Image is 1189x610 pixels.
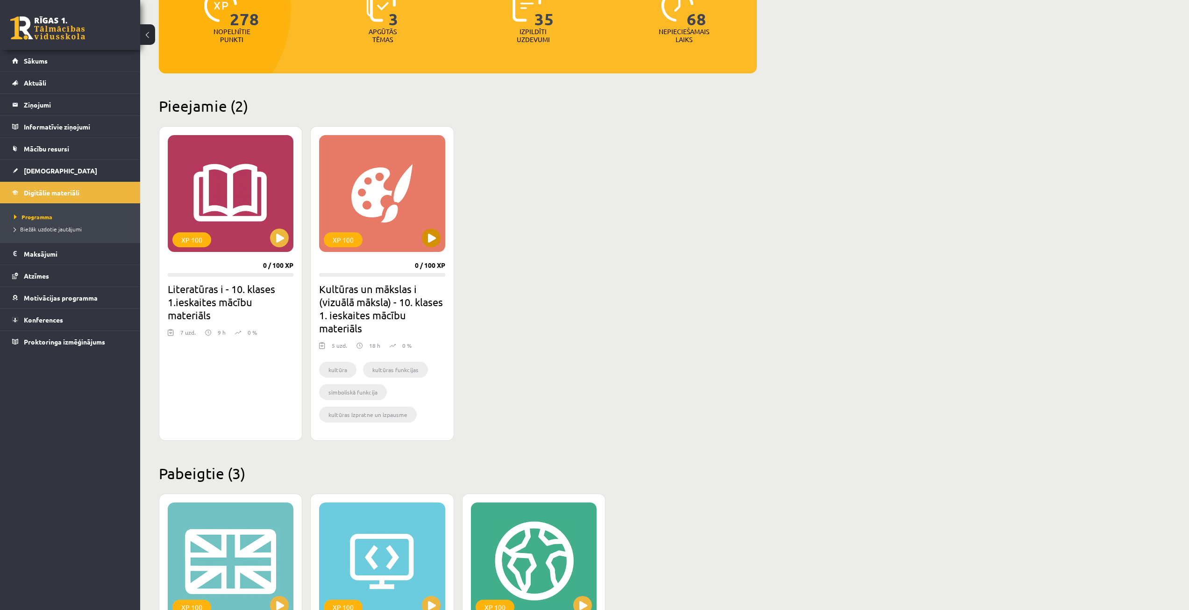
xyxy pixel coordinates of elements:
div: 5 uzd. [332,341,347,355]
a: Aktuāli [12,72,128,93]
span: Motivācijas programma [24,294,98,302]
p: 0 % [402,341,412,350]
a: Ziņojumi [12,94,128,115]
h2: Pabeigtie (3) [159,464,757,482]
span: [DEMOGRAPHIC_DATA] [24,166,97,175]
div: 7 uzd. [180,328,196,342]
li: simboliskā funkcija [319,384,387,400]
legend: Informatīvie ziņojumi [24,116,128,137]
span: Proktoringa izmēģinājums [24,337,105,346]
a: Mācību resursi [12,138,128,159]
span: Mācību resursi [24,144,69,153]
span: Aktuāli [24,79,46,87]
a: Programma [14,213,131,221]
a: Digitālie materiāli [12,182,128,203]
h2: Kultūras un mākslas i (vizuālā māksla) - 10. klases 1. ieskaites mācību materiāls [319,282,445,335]
span: Digitālie materiāli [24,188,79,197]
a: Informatīvie ziņojumi [12,116,128,137]
legend: Ziņojumi [24,94,128,115]
a: Rīgas 1. Tālmācības vidusskola [10,16,85,40]
div: XP 100 [172,232,211,247]
a: Motivācijas programma [12,287,128,309]
a: Biežāk uzdotie jautājumi [14,225,131,233]
p: 0 % [248,328,257,337]
span: Programma [14,213,52,221]
span: Atzīmes [24,272,49,280]
li: kultūra [319,362,356,378]
p: Izpildīti uzdevumi [515,28,551,43]
span: Biežāk uzdotie jautājumi [14,225,82,233]
h2: Literatūras i - 10. klases 1.ieskaites mācību materiāls [168,282,293,322]
span: Sākums [24,57,48,65]
p: Apgūtās tēmas [364,28,401,43]
span: Konferences [24,316,63,324]
a: Atzīmes [12,265,128,287]
h2: Pieejamie (2) [159,97,757,115]
legend: Maksājumi [24,243,128,265]
p: Nopelnītie punkti [214,28,250,43]
a: Maksājumi [12,243,128,265]
li: kultūras izpratne un izpausme [319,407,417,423]
a: Sākums [12,50,128,72]
a: [DEMOGRAPHIC_DATA] [12,160,128,181]
p: 18 h [369,341,380,350]
a: Konferences [12,309,128,330]
p: 9 h [218,328,226,337]
div: XP 100 [324,232,363,247]
p: Nepieciešamais laiks [659,28,709,43]
li: kultūras funkcijas [363,362,428,378]
a: Proktoringa izmēģinājums [12,331,128,352]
